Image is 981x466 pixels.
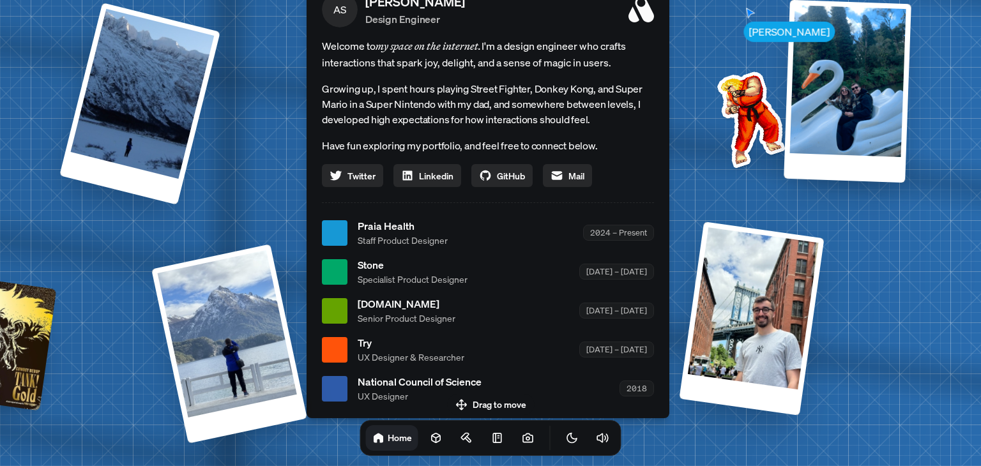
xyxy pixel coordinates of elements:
[358,257,468,273] span: Stone
[583,225,654,241] div: 2024 – Present
[322,81,654,127] p: Growing up, I spent hours playing Street Fighter, Donkey Kong, and Super Mario in a Super Nintend...
[358,296,455,312] span: [DOMAIN_NAME]
[365,11,465,27] p: Design Engineer
[358,218,448,234] span: Praia Health
[358,312,455,325] span: Senior Product Designer
[358,389,482,403] span: UX Designer
[590,425,616,451] button: Toggle Audio
[579,264,654,280] div: [DATE] – [DATE]
[393,164,461,187] a: Linkedin
[347,169,376,183] span: Twitter
[579,342,654,357] div: [DATE] – [DATE]
[322,137,654,154] p: Have fun exploring my portfolio, and feel free to connect below.
[322,38,654,71] span: Welcome to I'm a design engineer who crafts interactions that spark joy, delight, and a sense of ...
[568,169,584,183] span: Mail
[358,335,464,350] span: Try
[543,164,592,187] a: Mail
[471,164,533,187] a: GitHub
[388,432,412,444] h1: Home
[419,169,453,183] span: Linkedin
[620,380,654,396] div: 2018
[376,40,482,52] em: my space on the internet.
[684,52,813,181] img: Profile example
[358,234,448,247] span: Staff Product Designer
[579,303,654,319] div: [DATE] – [DATE]
[358,350,464,364] span: UX Designer & Researcher
[358,273,468,286] span: Specialist Product Designer
[322,164,383,187] a: Twitter
[559,425,585,451] button: Toggle Theme
[358,374,482,389] span: National Council of Science
[366,425,418,451] a: Home
[497,169,525,183] span: GitHub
